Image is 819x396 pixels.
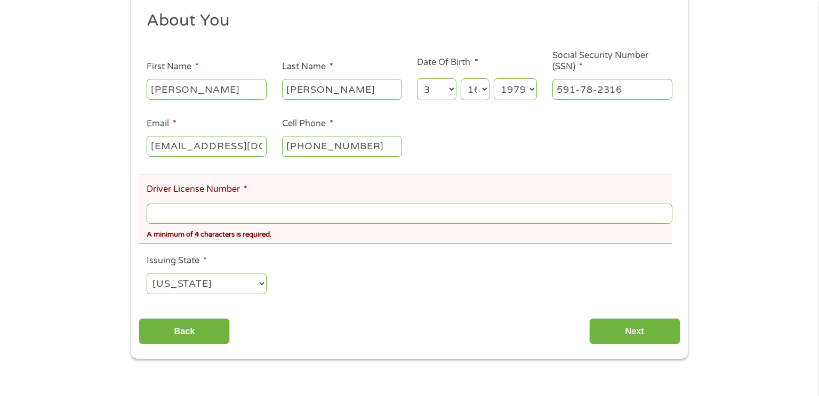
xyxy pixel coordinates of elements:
input: Next [589,318,680,344]
label: Driver License Number [147,184,247,195]
input: Smith [282,79,402,99]
input: 078-05-1120 [552,79,672,99]
label: Cell Phone [282,118,333,130]
div: A minimum of 4 characters is required. [147,226,672,240]
label: First Name [147,61,199,72]
input: Back [139,318,230,344]
label: Email [147,118,176,130]
input: (541) 754-3010 [282,136,402,156]
label: Social Security Number (SSN) [552,50,672,72]
h2: About You [147,10,665,31]
input: John [147,79,267,99]
label: Date Of Birth [417,57,478,68]
input: john@gmail.com [147,136,267,156]
label: Last Name [282,61,333,72]
label: Issuing State [147,255,207,266]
